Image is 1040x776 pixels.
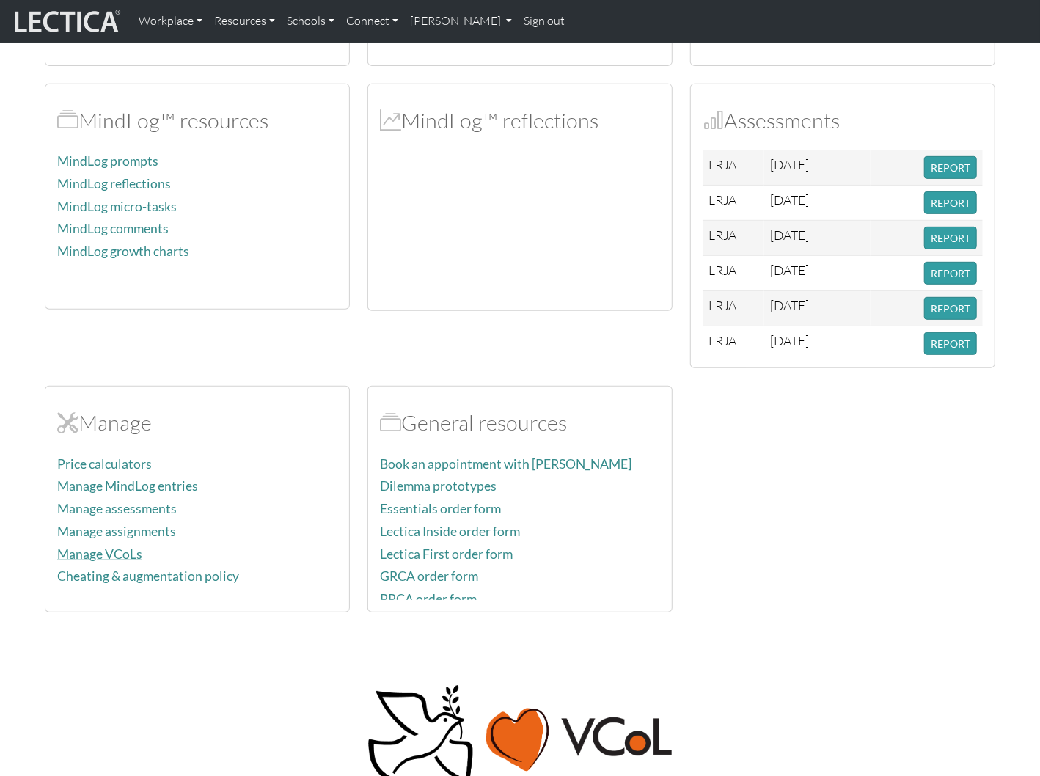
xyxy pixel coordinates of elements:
a: Lectica First order form [380,546,513,562]
button: REPORT [924,332,977,355]
a: Connect [340,6,404,37]
a: Sign out [518,6,571,37]
a: MindLog micro-tasks [57,199,177,214]
span: [DATE] [770,156,809,172]
a: Book an appointment with [PERSON_NAME] [380,456,631,472]
a: GRCA order form [380,568,478,584]
button: REPORT [924,262,977,285]
span: [DATE] [770,227,809,243]
span: [DATE] [770,297,809,313]
h2: MindLog™ reflections [380,108,660,133]
a: MindLog growth charts [57,244,189,259]
h2: Assessments [703,108,983,133]
a: Schools [281,6,340,37]
span: Resources [380,409,401,436]
span: [DATE] [770,262,809,278]
h2: MindLog™ resources [57,108,337,133]
a: Price calculators [57,456,152,472]
button: REPORT [924,227,977,249]
span: Manage [57,409,78,436]
td: LRJA [703,256,764,291]
a: MindLog comments [57,221,169,236]
a: Manage assignments [57,524,176,539]
h2: General resources [380,410,660,436]
span: MindLog [380,107,401,133]
td: LRJA [703,186,764,221]
a: MindLog prompts [57,153,158,169]
a: Manage assessments [57,501,177,516]
button: REPORT [924,156,977,179]
a: MindLog reflections [57,176,171,191]
a: [PERSON_NAME] [404,6,518,37]
a: PRCA order form [380,591,477,607]
span: Assessments [703,107,724,133]
a: Manage MindLog entries [57,478,198,494]
a: Lectica Inside order form [380,524,520,539]
h2: Manage [57,410,337,436]
span: [DATE] [770,191,809,208]
img: lecticalive [11,7,121,35]
button: REPORT [924,191,977,214]
button: REPORT [924,297,977,320]
a: Cheating & augmentation policy [57,568,239,584]
td: LRJA [703,326,764,362]
span: MindLog™ resources [57,107,78,133]
a: Dilemma prototypes [380,478,497,494]
a: Essentials order form [380,501,501,516]
span: [DATE] [770,332,809,348]
a: Workplace [133,6,208,37]
a: Manage VCoLs [57,546,142,562]
td: LRJA [703,221,764,256]
td: LRJA [703,291,764,326]
td: LRJA [703,150,764,186]
a: Resources [208,6,281,37]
